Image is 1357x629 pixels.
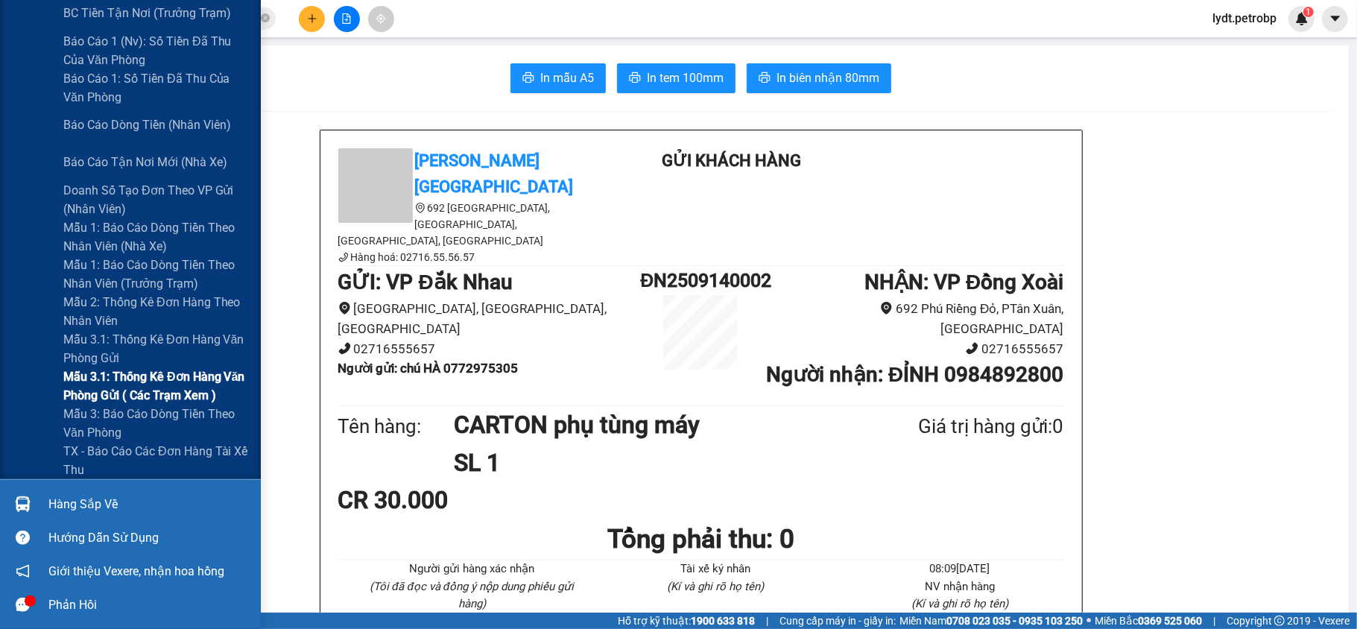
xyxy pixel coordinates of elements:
div: Tên hàng: [338,411,455,442]
span: | [1213,613,1215,629]
sup: 1 [1303,7,1314,17]
span: phone [338,252,349,262]
li: [GEOGRAPHIC_DATA], [GEOGRAPHIC_DATA], [GEOGRAPHIC_DATA] [338,299,641,338]
li: Người gửi hàng xác nhận [368,560,576,578]
span: aim [376,13,386,24]
span: BC tiền tận nơi (trưởng trạm) [63,4,231,22]
span: Giới thiệu Vexere, nhận hoa hồng [48,562,224,581]
li: 02716555657 [762,339,1064,359]
span: Cung cấp máy in - giấy in: [779,613,896,629]
li: 692 [GEOGRAPHIC_DATA], [GEOGRAPHIC_DATA], [GEOGRAPHIC_DATA], [GEOGRAPHIC_DATA] [338,200,607,249]
i: (Tôi đã đọc và đồng ý nộp dung phiếu gửi hàng) [370,580,574,611]
span: ⚪️ [1086,618,1091,624]
span: Doanh số tạo đơn theo VP gửi (nhân viên) [63,181,250,218]
span: Miền Nam [899,613,1083,629]
span: In tem 100mm [647,69,724,87]
div: Hướng dẫn sử dụng [48,527,250,549]
span: Mẫu 3.1: Thống kê đơn hàng văn phòng gửi ( các trạm xem ) [63,367,250,405]
span: In mẫu A5 [540,69,594,87]
span: Hỗ trợ kỹ thuật: [618,613,755,629]
h1: Tổng phải thu: 0 [338,519,1064,560]
h1: SL 1 [454,444,846,481]
div: Hàng sắp về [48,493,250,516]
i: (Kí và ghi rõ họ tên) [667,580,764,593]
span: environment [880,302,893,314]
span: Mẫu 1: Báo cáo dòng tiền theo nhân viên (trưởng trạm) [63,256,250,293]
h1: ĐN2509140002 [640,266,761,295]
strong: 0708 023 035 - 0935 103 250 [946,615,1083,627]
div: Giá trị hàng gửi: 0 [846,411,1063,442]
button: plus [299,6,325,32]
img: icon-new-feature [1295,12,1309,25]
b: Người gửi : chú HÀ 0772975305 [338,361,519,376]
button: aim [368,6,394,32]
span: Báo cáo tận nơi mới (nhà xe) [63,153,227,171]
li: 02716555657 [338,339,641,359]
li: Hàng hoá: 02716.55.56.57 [338,249,607,265]
span: Miền Bắc [1095,613,1202,629]
b: GỬI : VP Đắk Nhau [338,270,513,294]
span: Mẫu 2: Thống kê đơn hàng theo nhân viên [63,293,250,330]
span: environment [338,302,351,314]
span: | [766,613,768,629]
li: NV nhận hàng [855,578,1063,596]
span: phone [966,342,978,355]
span: plus [307,13,317,24]
span: Báo cáo 1 (nv): Số tiền đã thu của văn phòng [63,32,250,69]
b: [PERSON_NAME][GEOGRAPHIC_DATA] [415,151,574,196]
div: Phản hồi [48,594,250,616]
strong: 1900 633 818 [691,615,755,627]
b: NHẬN : VP Đồng Xoài [864,270,1063,294]
li: 692 Phú Riềng Đỏ, PTân Xuân, [GEOGRAPHIC_DATA] [762,299,1064,338]
h1: CARTON phụ tùng máy [454,406,846,443]
span: question-circle [16,531,30,545]
span: copyright [1274,616,1285,626]
div: CR 30.000 [338,481,578,519]
button: printerIn tem 100mm [617,63,736,93]
button: printerIn mẫu A5 [510,63,606,93]
span: printer [629,72,641,86]
span: Mẫu 3.1: Thống kê đơn hàng văn phòng gửi [63,330,250,367]
i: (Kí và ghi rõ họ tên) [911,597,1008,610]
span: phone [338,342,351,355]
span: close-circle [261,12,270,26]
button: file-add [334,6,360,32]
span: caret-down [1329,12,1342,25]
img: warehouse-icon [15,496,31,512]
span: close-circle [261,13,270,22]
span: 1 [1306,7,1311,17]
b: Người nhận : ĐỈNH 0984892800 [766,362,1063,387]
span: notification [16,564,30,578]
span: Mẫu 1: Báo cáo dòng tiền theo nhân viên (nhà xe) [63,218,250,256]
li: Tài xế ký nhân [612,560,820,578]
span: Báo cáo 1: Số tiền đã thu của văn phòng [63,69,250,107]
strong: 0369 525 060 [1138,615,1202,627]
span: In biên nhận 80mm [776,69,879,87]
span: printer [759,72,771,86]
li: 08:09[DATE] [855,560,1063,578]
button: caret-down [1322,6,1348,32]
span: environment [415,203,426,213]
button: printerIn biên nhận 80mm [747,63,891,93]
span: file-add [341,13,352,24]
span: lydt.petrobp [1201,9,1288,28]
span: Báo cáo dòng tiền (nhân viên) [63,116,231,134]
span: message [16,598,30,612]
span: Mẫu 3: Báo cáo dòng tiền theo văn phòng [63,405,250,442]
span: TX - Báo cáo các đơn hàng tài xế thu [63,442,250,479]
b: Gửi khách hàng [662,151,801,170]
span: printer [522,72,534,86]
